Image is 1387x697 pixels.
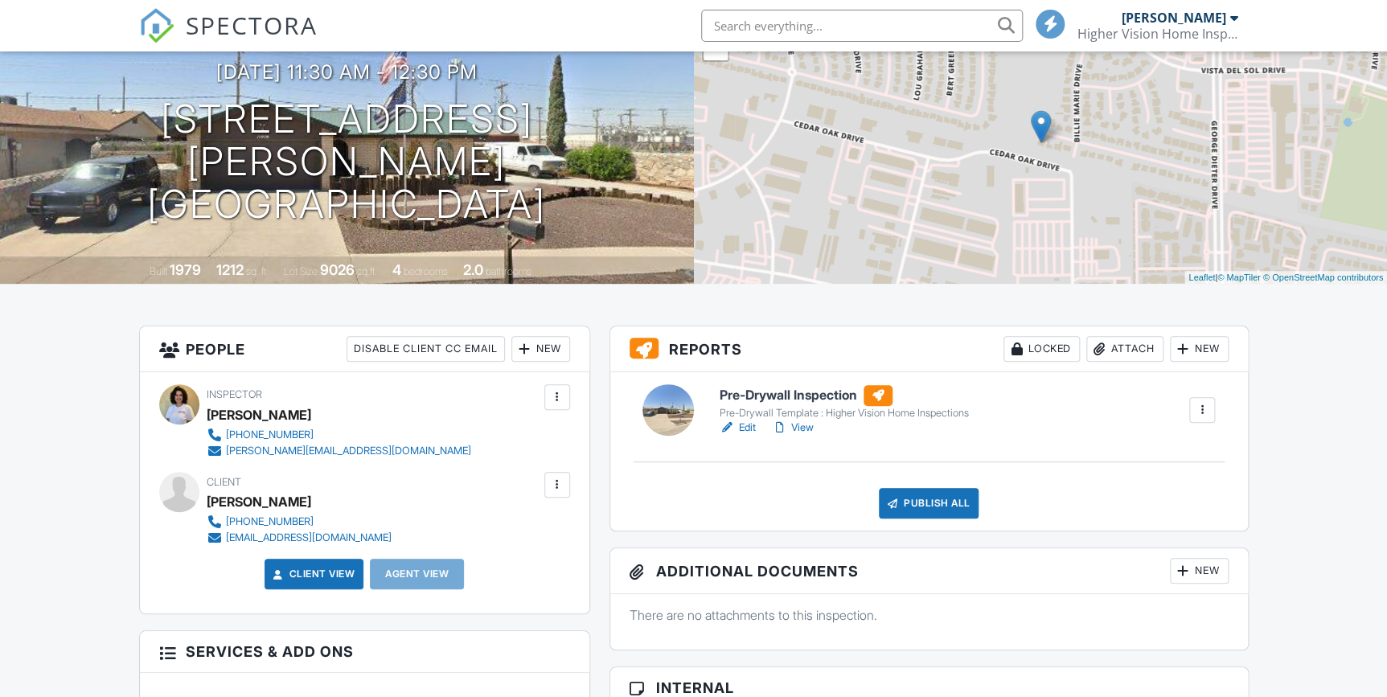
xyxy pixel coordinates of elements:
[270,566,355,582] a: Client View
[347,336,505,362] div: Disable Client CC Email
[463,261,483,278] div: 2.0
[610,326,1248,372] h3: Reports
[207,490,311,514] div: [PERSON_NAME]
[320,261,355,278] div: 9026
[404,265,448,277] span: bedrooms
[720,407,969,420] div: Pre-Drywall Template : Higher Vision Home Inspections
[246,265,269,277] span: sq. ft.
[139,8,174,43] img: The Best Home Inspection Software - Spectora
[1188,273,1215,282] a: Leaflet
[720,385,969,406] h6: Pre-Drywall Inspection
[207,388,262,400] span: Inspector
[1077,26,1238,42] div: Higher Vision Home Inspections
[1003,336,1080,362] div: Locked
[511,336,570,362] div: New
[140,326,589,372] h3: People
[226,445,471,457] div: [PERSON_NAME][EMAIL_ADDRESS][DOMAIN_NAME]
[207,443,471,459] a: [PERSON_NAME][EMAIL_ADDRESS][DOMAIN_NAME]
[392,261,401,278] div: 4
[207,427,471,443] a: [PHONE_NUMBER]
[1184,271,1387,285] div: |
[139,22,318,55] a: SPECTORA
[150,265,167,277] span: Built
[1170,336,1229,362] div: New
[226,428,314,441] div: [PHONE_NUMBER]
[610,548,1248,594] h3: Additional Documents
[1217,273,1261,282] a: © MapTiler
[26,98,668,225] h1: [STREET_ADDRESS][PERSON_NAME] [GEOGRAPHIC_DATA]
[284,265,318,277] span: Lot Size
[140,631,589,673] h3: Services & Add ons
[226,531,392,544] div: [EMAIL_ADDRESS][DOMAIN_NAME]
[1086,336,1163,362] div: Attach
[216,261,244,278] div: 1212
[207,530,392,546] a: [EMAIL_ADDRESS][DOMAIN_NAME]
[1263,273,1383,282] a: © OpenStreetMap contributors
[357,265,377,277] span: sq.ft.
[486,265,531,277] span: bathrooms
[772,420,814,436] a: View
[701,10,1023,42] input: Search everything...
[207,514,392,530] a: [PHONE_NUMBER]
[1170,558,1229,584] div: New
[720,420,756,436] a: Edit
[630,606,1229,624] p: There are no attachments to this inspection.
[226,515,314,528] div: [PHONE_NUMBER]
[216,61,478,83] h3: [DATE] 11:30 am - 12:30 pm
[720,385,969,420] a: Pre-Drywall Inspection Pre-Drywall Template : Higher Vision Home Inspections
[207,476,241,488] span: Client
[1122,10,1226,26] div: [PERSON_NAME]
[879,488,979,519] div: Publish All
[186,8,318,42] span: SPECTORA
[207,403,311,427] div: [PERSON_NAME]
[170,261,201,278] div: 1979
